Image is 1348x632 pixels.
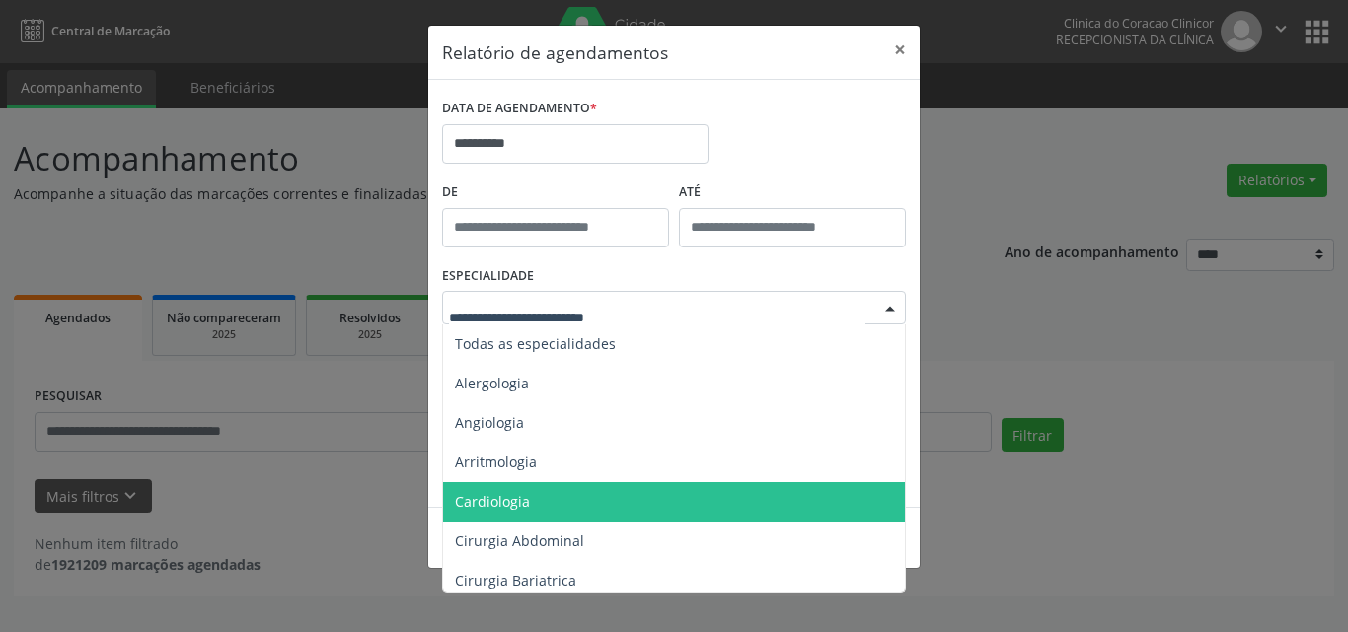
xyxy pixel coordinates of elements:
label: ATÉ [679,177,906,208]
span: Alergologia [455,374,529,392]
button: Close [880,26,920,74]
span: Cirurgia Bariatrica [455,571,576,590]
label: ESPECIALIDADE [442,261,534,292]
span: Todas as especialidades [455,334,616,353]
label: De [442,177,669,208]
span: Arritmologia [455,453,537,471]
span: Angiologia [455,413,524,432]
h5: Relatório de agendamentos [442,39,668,65]
label: DATA DE AGENDAMENTO [442,94,597,124]
span: Cardiologia [455,492,530,511]
span: Cirurgia Abdominal [455,531,584,550]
